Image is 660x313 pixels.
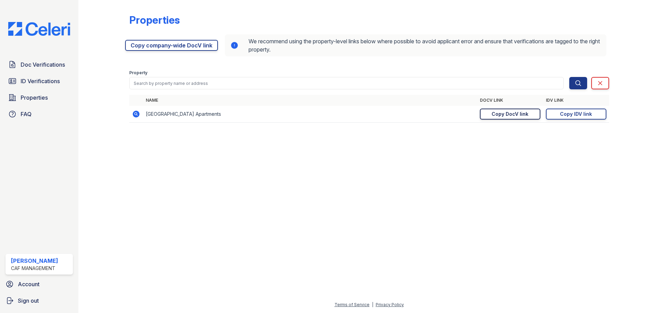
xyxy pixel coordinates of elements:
a: Account [3,277,76,291]
a: Copy IDV link [546,109,606,120]
input: Search by property name or address [129,77,564,89]
div: Copy DocV link [492,111,528,118]
th: DocV Link [477,95,543,106]
div: Properties [129,14,180,26]
span: Properties [21,93,48,102]
a: Doc Verifications [5,58,73,71]
a: ID Verifications [5,74,73,88]
div: | [372,302,373,307]
div: We recommend using the property-level links below where possible to avoid applicant error and ens... [225,34,606,56]
a: FAQ [5,107,73,121]
th: IDV Link [543,95,609,106]
a: Properties [5,91,73,104]
span: ID Verifications [21,77,60,85]
a: Copy company-wide DocV link [125,40,218,51]
span: Account [18,280,40,288]
div: [PERSON_NAME] [11,257,58,265]
a: Privacy Policy [376,302,404,307]
a: Sign out [3,294,76,308]
span: FAQ [21,110,32,118]
a: Copy DocV link [480,109,540,120]
a: Terms of Service [334,302,370,307]
label: Property [129,70,147,76]
span: Doc Verifications [21,60,65,69]
div: Copy IDV link [560,111,592,118]
td: [GEOGRAPHIC_DATA] Apartments [143,106,477,123]
div: CAF Management [11,265,58,272]
img: CE_Logo_Blue-a8612792a0a2168367f1c8372b55b34899dd931a85d93a1a3d3e32e68fde9ad4.png [3,22,76,36]
th: Name [143,95,477,106]
span: Sign out [18,297,39,305]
